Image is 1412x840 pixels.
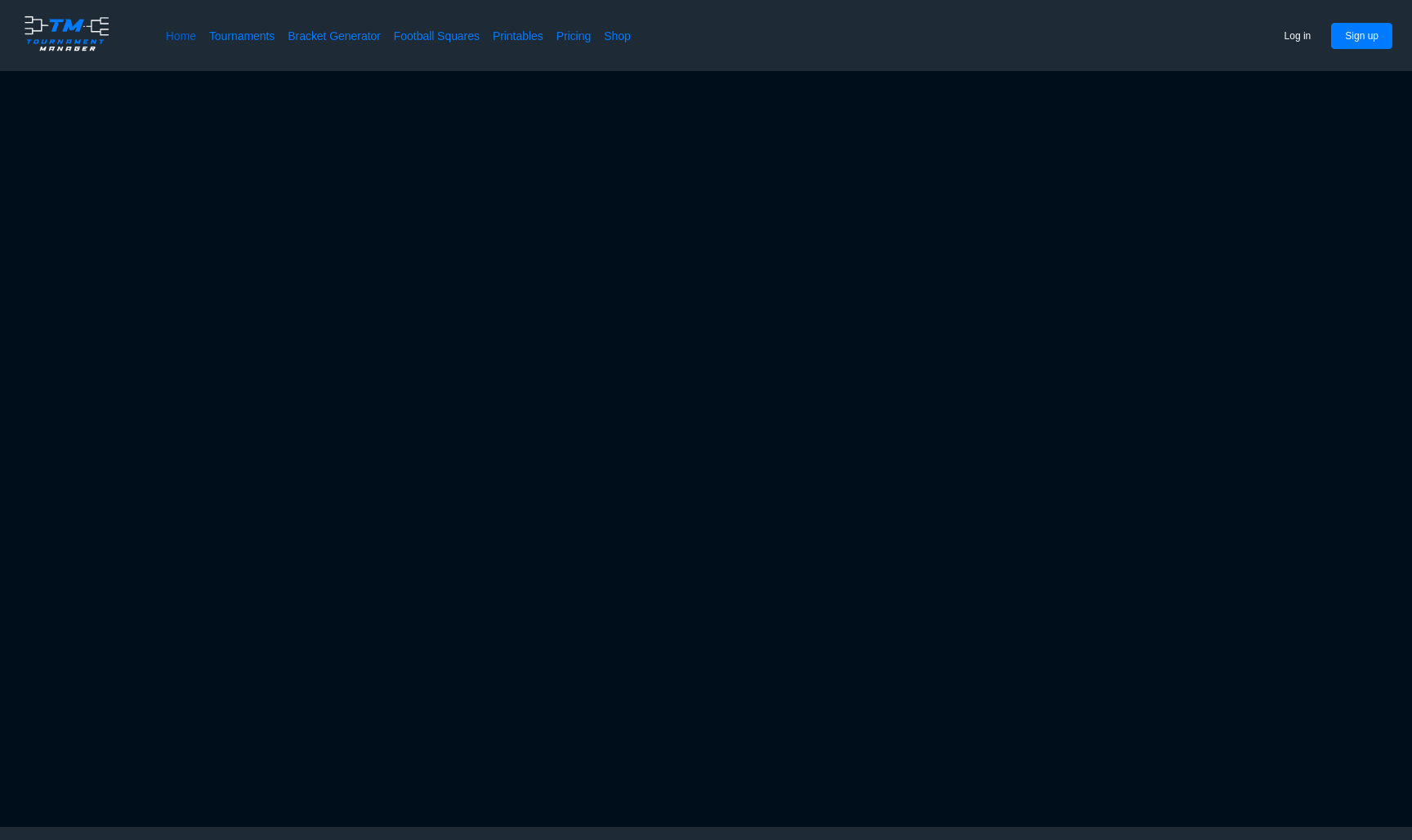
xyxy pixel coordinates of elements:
[166,28,196,44] a: Home
[20,13,114,54] img: logo.ffa97a18e3bf2c7d.png
[288,28,381,44] a: Bracket Generator
[604,28,631,44] a: Shop
[209,28,275,44] a: Tournaments
[493,28,543,44] a: Printables
[394,28,480,44] a: Football Squares
[556,28,591,44] a: Pricing
[1331,23,1392,49] button: Sign up
[1271,23,1325,49] button: Log in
